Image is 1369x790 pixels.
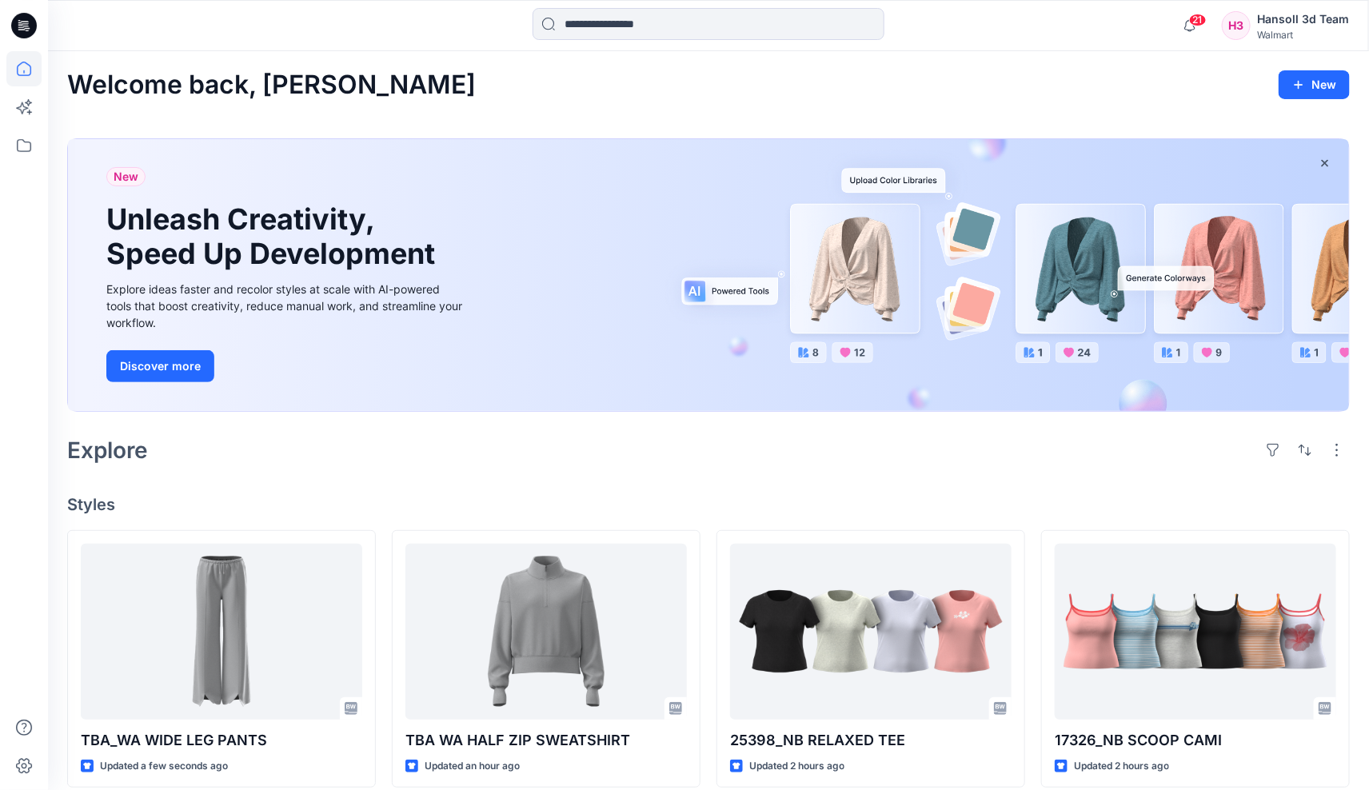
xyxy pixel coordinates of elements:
p: TBA_WA WIDE LEG PANTS [81,729,362,752]
a: TBA WA HALF ZIP SWEATSHIRT [405,544,687,720]
p: Updated an hour ago [425,758,520,775]
a: 25398_NB RELAXED TEE [730,544,1012,720]
h1: Unleash Creativity, Speed Up Development [106,202,442,271]
div: Explore ideas faster and recolor styles at scale with AI-powered tools that boost creativity, red... [106,281,466,331]
a: Discover more [106,350,466,382]
h2: Explore [67,437,148,463]
button: Discover more [106,350,214,382]
h4: Styles [67,495,1350,514]
p: Updated a few seconds ago [100,758,228,775]
p: Updated 2 hours ago [1074,758,1169,775]
a: 17326_NB SCOOP CAMI [1055,544,1336,720]
p: Updated 2 hours ago [749,758,844,775]
p: TBA WA HALF ZIP SWEATSHIRT [405,729,687,752]
div: H3 [1222,11,1251,40]
h2: Welcome back, [PERSON_NAME] [67,70,476,100]
span: New [114,167,138,186]
a: TBA_WA WIDE LEG PANTS [81,544,362,720]
span: 21 [1189,14,1207,26]
button: New [1279,70,1350,99]
div: Hansoll 3d Team [1257,10,1349,29]
p: 17326_NB SCOOP CAMI [1055,729,1336,752]
div: Walmart [1257,29,1349,41]
p: 25398_NB RELAXED TEE [730,729,1012,752]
